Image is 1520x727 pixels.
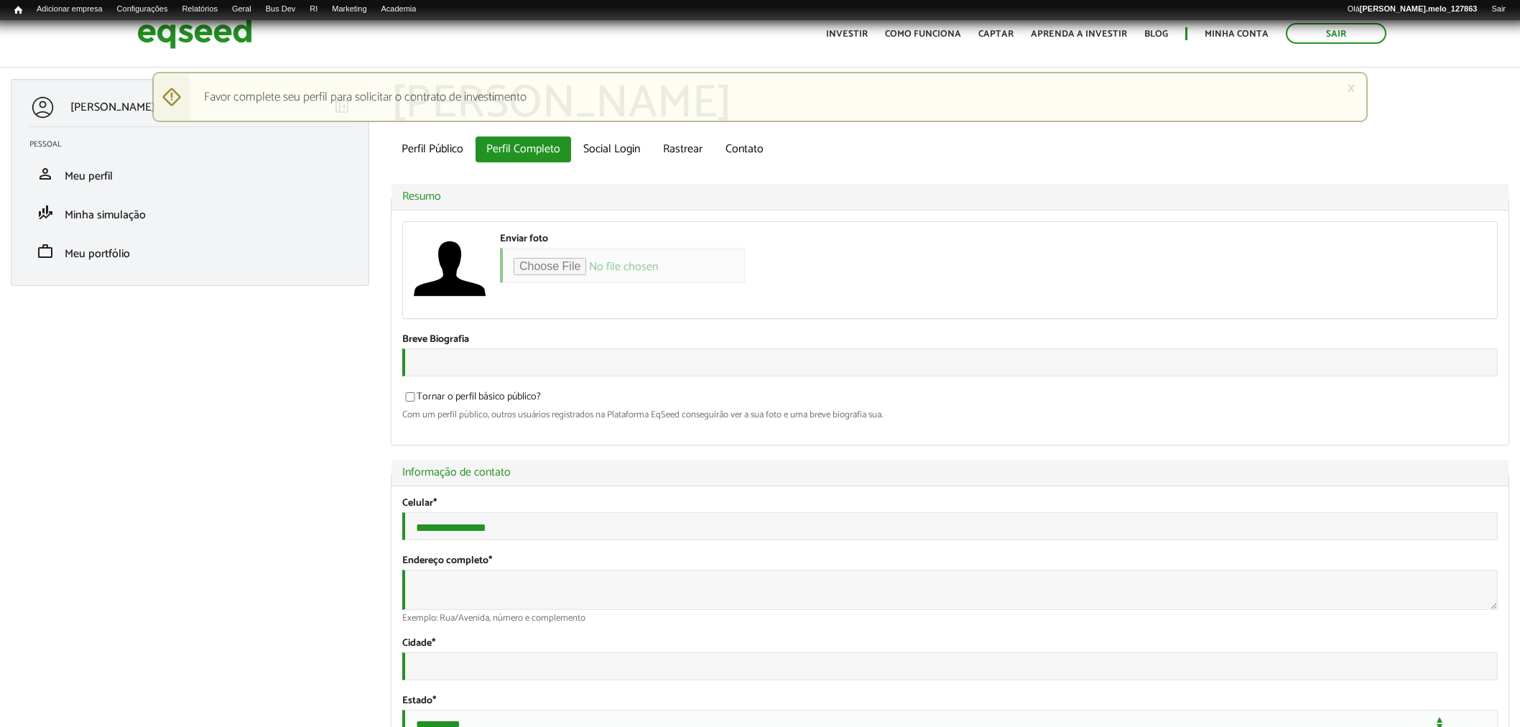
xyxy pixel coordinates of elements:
strong: [PERSON_NAME].melo_127863 [1360,4,1478,13]
a: Adicionar empresa [29,4,110,15]
input: Tornar o perfil básico público? [397,392,423,402]
h2: Pessoal [29,140,361,149]
span: work [37,243,54,260]
a: Informação de contato [402,467,1498,478]
span: Este campo é obrigatório. [433,495,437,511]
label: Endereço completo [402,556,492,566]
a: Rastrear [652,136,713,162]
a: Início [7,4,29,17]
a: workMeu portfólio [29,243,351,260]
label: Breve Biografia [402,335,469,345]
span: Meu portfólio [65,244,130,264]
a: Contato [715,136,774,162]
a: Resumo [402,191,1498,203]
a: Como funciona [885,29,961,39]
span: Este campo é obrigatório. [432,693,436,709]
label: Estado [402,696,436,706]
div: Exemplo: Rua/Avenida, número e complemento [402,613,1498,623]
li: Meu portfólio [19,232,361,271]
span: Início [14,5,22,15]
div: Favor complete seu perfil para solicitar o contrato de investimento [152,72,1368,122]
label: Tornar o perfil básico público? [402,392,541,407]
a: Bus Dev [259,4,303,15]
a: Ver perfil do usuário. [414,233,486,305]
a: Minha conta [1205,29,1269,39]
span: Minha simulação [65,205,146,225]
a: Olá[PERSON_NAME].melo_127863 [1340,4,1485,15]
a: Configurações [110,4,175,15]
label: Cidade [402,639,435,649]
a: Social Login [573,136,651,162]
img: EqSeed [137,14,252,52]
a: Sair [1286,23,1386,44]
a: finance_modeMinha simulação [29,204,351,221]
p: [PERSON_NAME] [70,101,155,114]
a: Investir [826,29,868,39]
img: Foto de Rodrigo Alves de Melo [414,233,486,305]
a: Sair [1484,4,1513,15]
a: personMeu perfil [29,165,351,182]
a: Aprenda a investir [1031,29,1127,39]
span: Meu perfil [65,167,113,186]
span: finance_mode [37,204,54,221]
a: Blog [1144,29,1168,39]
li: Minha simulação [19,193,361,232]
a: Captar [978,29,1014,39]
span: person [37,165,54,182]
a: Marketing [325,4,374,15]
label: Celular [402,499,437,509]
a: Academia [374,4,424,15]
span: Este campo é obrigatório. [488,552,492,569]
a: × [1347,80,1356,96]
li: Meu perfil [19,154,361,193]
div: Com um perfil público, outros usuários registrados na Plataforma EqSeed conseguirão ver a sua fot... [402,410,1498,420]
a: Geral [225,4,259,15]
a: Perfil Completo [476,136,571,162]
span: Este campo é obrigatório. [432,635,435,652]
a: RI [302,4,325,15]
label: Enviar foto [500,234,548,244]
a: Perfil Público [391,136,474,162]
a: Relatórios [175,4,224,15]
